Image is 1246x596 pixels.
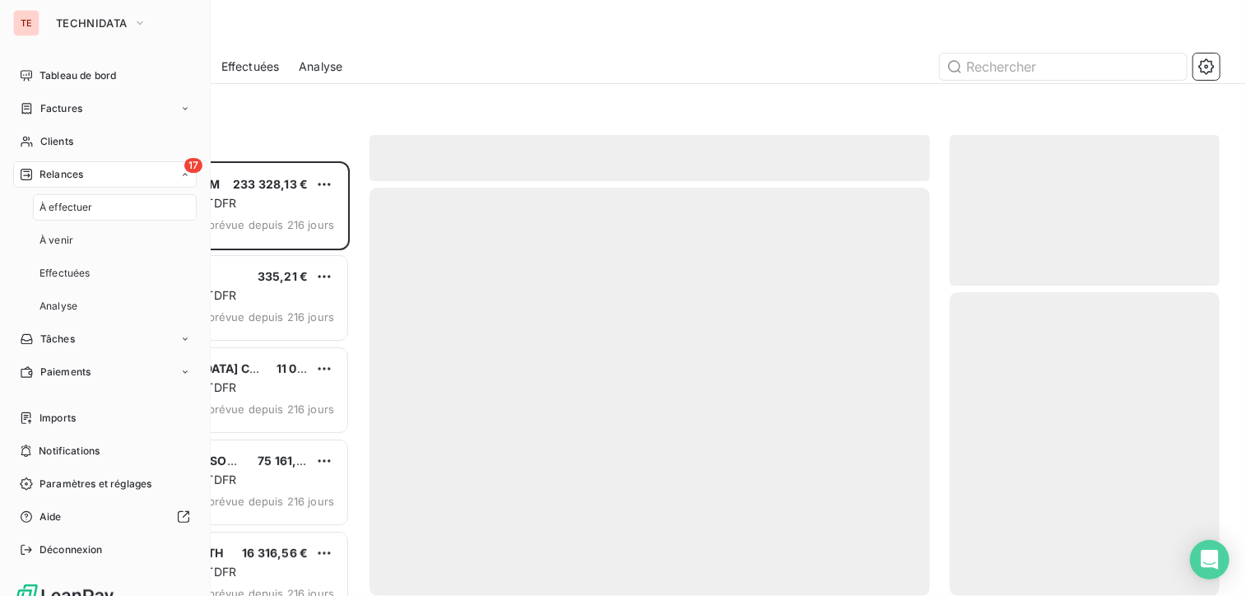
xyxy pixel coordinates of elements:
[299,58,342,75] span: Analyse
[184,158,202,173] span: 17
[79,161,350,596] div: grid
[208,495,334,508] span: prévue depuis 216 jours
[40,68,116,83] span: Tableau de bord
[13,10,40,36] div: TE
[277,361,339,375] span: 11 001,07 €
[40,266,91,281] span: Effectuées
[242,546,308,560] span: 16 316,56 €
[258,454,323,468] span: 75 161,04 €
[40,542,103,557] span: Déconnexion
[40,233,73,248] span: À venir
[40,101,82,116] span: Factures
[40,299,77,314] span: Analyse
[208,218,334,231] span: prévue depuis 216 jours
[13,504,197,530] a: Aide
[40,477,151,491] span: Paramètres et réglages
[221,58,280,75] span: Effectuées
[233,177,308,191] span: 233 328,13 €
[40,200,93,215] span: À effectuer
[40,167,83,182] span: Relances
[40,134,73,149] span: Clients
[40,332,75,347] span: Tâches
[208,310,334,324] span: prévue depuis 216 jours
[40,365,91,379] span: Paiements
[40,411,76,426] span: Imports
[116,361,408,375] span: [GEOGRAPHIC_DATA] CHR DE [GEOGRAPHIC_DATA]
[40,510,62,524] span: Aide
[56,16,127,30] span: TECHNIDATA
[1190,540,1230,580] div: Open Intercom Messenger
[39,444,100,459] span: Notifications
[940,54,1187,80] input: Rechercher
[208,403,334,416] span: prévue depuis 216 jours
[258,269,308,283] span: 335,21 €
